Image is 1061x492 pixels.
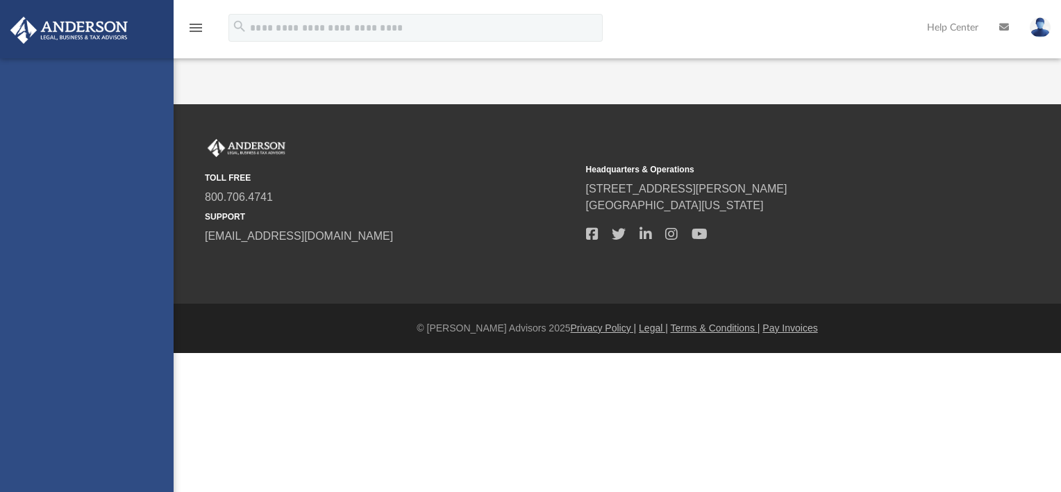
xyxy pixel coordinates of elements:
a: Legal | [639,322,668,334]
a: Terms & Conditions | [671,322,760,334]
a: Privacy Policy | [571,322,637,334]
a: menu [187,26,204,36]
img: Anderson Advisors Platinum Portal [6,17,132,44]
img: Anderson Advisors Platinum Portal [205,139,288,157]
a: 800.706.4741 [205,191,273,203]
img: User Pic [1030,17,1051,38]
small: SUPPORT [205,211,576,223]
small: TOLL FREE [205,172,576,184]
a: Pay Invoices [762,322,817,334]
a: [STREET_ADDRESS][PERSON_NAME] [586,183,787,195]
i: search [232,19,247,34]
a: [GEOGRAPHIC_DATA][US_STATE] [586,199,764,211]
small: Headquarters & Operations [586,163,958,176]
a: [EMAIL_ADDRESS][DOMAIN_NAME] [205,230,393,242]
i: menu [187,19,204,36]
div: © [PERSON_NAME] Advisors 2025 [174,321,1061,336]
